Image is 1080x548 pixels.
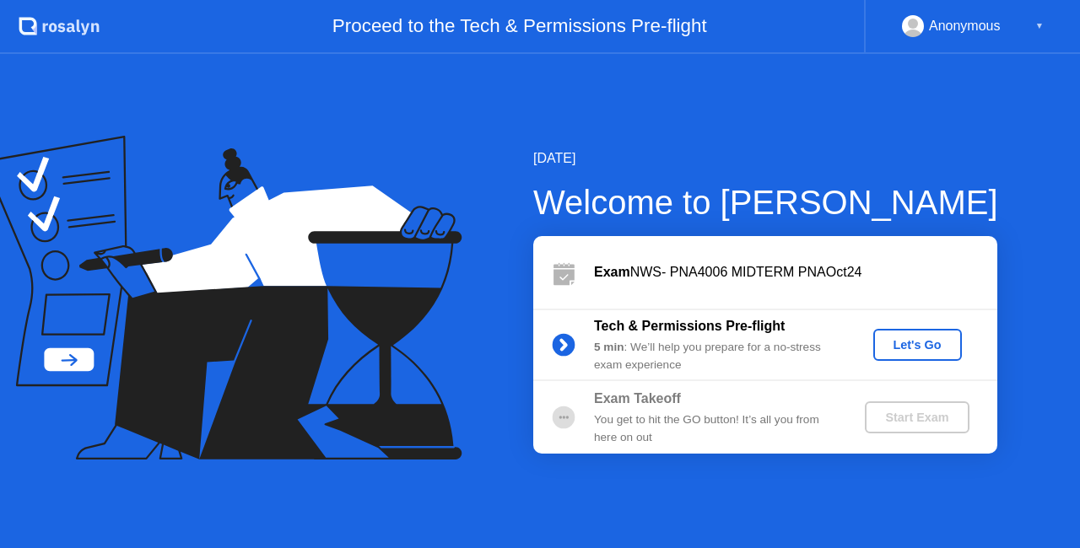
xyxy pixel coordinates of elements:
b: 5 min [594,341,624,353]
div: ▼ [1035,15,1044,37]
div: [DATE] [533,148,998,169]
b: Exam Takeoff [594,391,681,406]
div: : We’ll help you prepare for a no-stress exam experience [594,339,837,373]
button: Start Exam [865,401,969,433]
button: Let's Go [873,329,962,361]
div: NWS- PNA4006 MIDTERM PNAOct24 [594,262,997,282]
div: You get to hit the GO button! It’s all you from here on out [594,411,837,446]
b: Exam [594,265,630,279]
div: Start Exam [872,411,962,424]
b: Tech & Permissions Pre-flight [594,319,785,333]
div: Anonymous [929,15,1001,37]
div: Welcome to [PERSON_NAME] [533,177,998,228]
div: Let's Go [880,338,955,352]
